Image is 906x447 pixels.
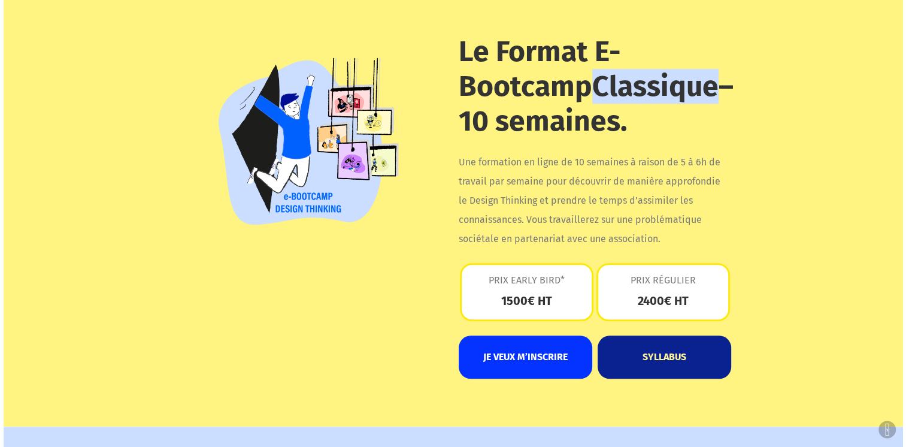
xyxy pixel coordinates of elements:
p: Une formation en ligne de 10 semaines à raison de 5 à 6h de travail par semaine pour découvrir de... [459,153,731,249]
a: SYLLABUS [598,336,731,379]
h2: Le Format E-Bootcamp – 10 semaines. [459,34,731,138]
p: PRIX EARLY BIRD* [486,271,568,293]
span: Classique [592,69,719,104]
a: JE VEUX M’INSCRIRE [459,336,592,379]
h4: 1500€ HT [486,293,568,309]
p: PRIX RÉGULIER [622,271,704,293]
h4: 2400€ HT [622,293,704,309]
